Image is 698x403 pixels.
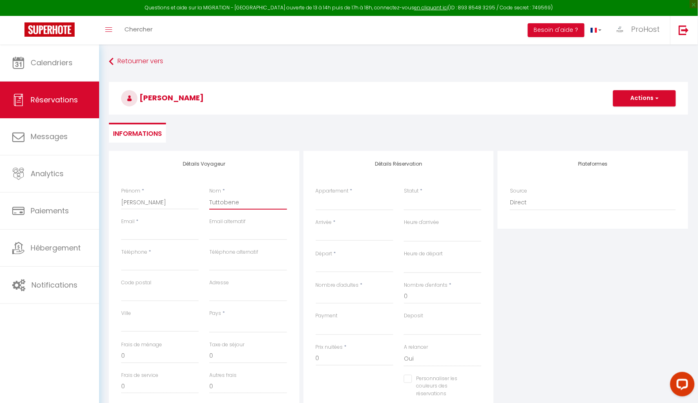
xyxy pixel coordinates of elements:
label: Heure d'arrivée [404,219,439,226]
label: Pays [209,310,221,317]
label: Email [121,218,135,226]
iframe: LiveChat chat widget [664,369,698,403]
label: Nom [209,187,221,195]
img: ... [614,23,626,35]
span: Analytics [31,168,64,179]
label: Arrivée [316,219,332,226]
label: Adresse [209,279,229,287]
button: Actions [613,90,676,106]
span: ProHost [632,24,660,34]
h4: Plateformes [510,161,676,167]
label: Personnaliser les couleurs des réservations [412,375,471,398]
label: Deposit [404,312,423,320]
a: en cliquant ici [414,4,448,11]
label: Source [510,187,527,195]
label: Appartement [316,187,349,195]
label: Nombre d'enfants [404,281,448,289]
label: Départ [316,250,332,258]
label: Frais de service [121,372,158,379]
label: Statut [404,187,419,195]
span: Paiements [31,206,69,216]
span: Hébergement [31,243,81,253]
label: Taxe de séjour [209,341,244,349]
span: [PERSON_NAME] [121,93,204,103]
a: Retourner vers [109,54,688,69]
span: Calendriers [31,58,73,68]
label: Téléphone [121,248,147,256]
label: Téléphone alternatif [209,248,258,256]
label: Payment [316,312,338,320]
label: Frais de ménage [121,341,162,349]
label: Prénom [121,187,140,195]
li: Informations [109,123,166,143]
a: Chercher [118,16,159,44]
span: Notifications [31,280,78,290]
span: Chercher [124,25,153,33]
span: Réservations [31,95,78,105]
h4: Détails Voyageur [121,161,287,167]
label: Nombre d'adultes [316,281,359,289]
label: Code postal [121,279,151,287]
label: Email alternatif [209,218,246,226]
label: Heure de départ [404,250,443,258]
label: Ville [121,310,131,317]
span: Messages [31,131,68,142]
a: ... ProHost [608,16,670,44]
img: Super Booking [24,22,75,37]
label: Autres frais [209,372,237,379]
label: A relancer [404,343,428,351]
h4: Détails Réservation [316,161,482,167]
img: logout [679,25,689,35]
button: Besoin d'aide ? [528,23,585,37]
label: Prix nuitées [316,343,343,351]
